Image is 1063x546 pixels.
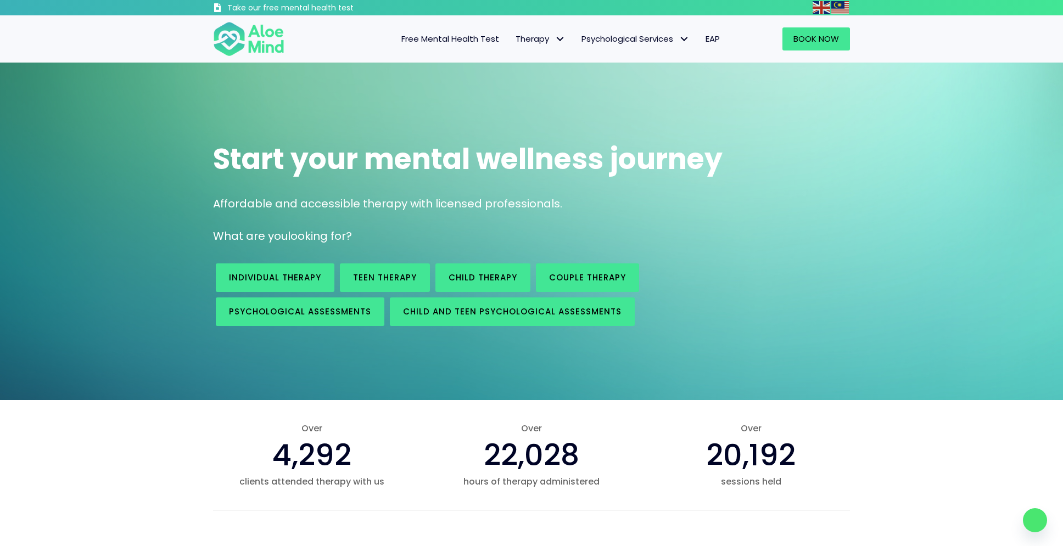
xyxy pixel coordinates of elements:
span: Free Mental Health Test [401,33,499,44]
span: Start your mental wellness journey [213,139,723,179]
a: Couple therapy [536,263,639,292]
nav: Menu [299,27,728,50]
span: Book Now [793,33,839,44]
a: Child Therapy [435,263,530,292]
span: hours of therapy administered [433,475,630,488]
span: Individual therapy [229,272,321,283]
span: looking for? [288,228,352,244]
span: 20,192 [706,434,796,476]
a: Malay [831,1,850,14]
span: Therapy [516,33,565,44]
span: Child Therapy [449,272,517,283]
span: Child and Teen Psychological assessments [403,306,622,317]
span: EAP [706,33,720,44]
span: Over [652,422,850,435]
a: Book Now [782,27,850,50]
span: What are you [213,228,288,244]
span: 4,292 [272,434,351,476]
a: TherapyTherapy: submenu [507,27,573,50]
span: Psychological assessments [229,306,371,317]
span: clients attended therapy with us [213,475,411,488]
a: Teen Therapy [340,263,430,292]
span: Psychological Services [581,33,689,44]
span: Couple therapy [549,272,626,283]
span: Therapy: submenu [552,31,568,47]
a: Child and Teen Psychological assessments [390,297,635,326]
img: Aloe mind Logo [213,21,284,57]
span: Over [433,422,630,435]
a: Psychological ServicesPsychological Services: submenu [573,27,697,50]
a: EAP [697,27,728,50]
a: Take our free mental health test [213,3,412,15]
a: Psychological assessments [216,297,384,326]
span: 22,028 [484,434,579,476]
span: sessions held [652,475,850,488]
a: Whatsapp [1023,508,1047,532]
a: English [813,1,831,14]
span: Psychological Services: submenu [676,31,692,47]
p: Affordable and accessible therapy with licensed professionals. [213,196,850,212]
h3: Take our free mental health test [227,3,412,14]
span: Over [213,422,411,435]
a: Free Mental Health Test [393,27,507,50]
span: Teen Therapy [353,272,417,283]
img: en [813,1,830,14]
img: ms [831,1,849,14]
a: Individual therapy [216,263,334,292]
